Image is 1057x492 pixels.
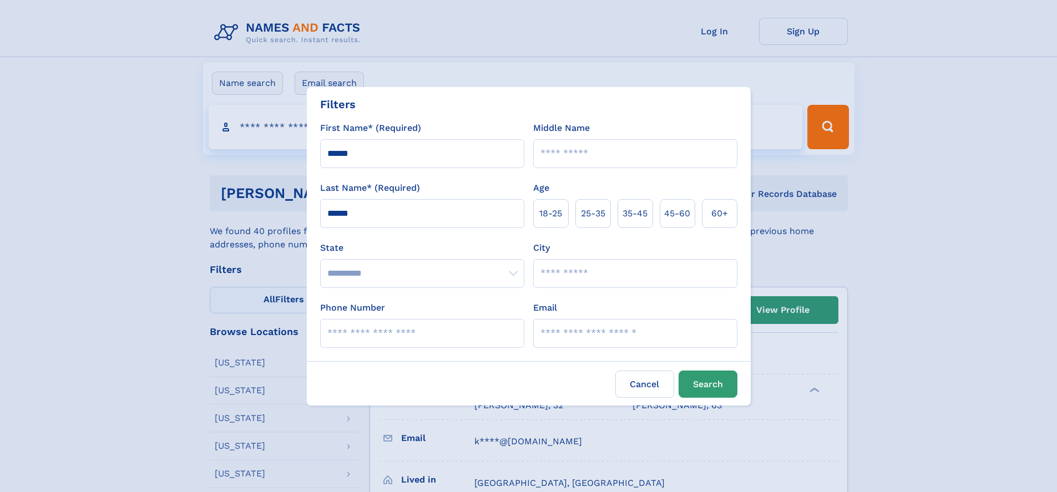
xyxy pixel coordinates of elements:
label: Cancel [615,371,674,398]
div: Filters [320,96,356,113]
label: Middle Name [533,121,590,135]
label: City [533,241,550,255]
label: Age [533,181,549,195]
label: Last Name* (Required) [320,181,420,195]
span: 25‑35 [581,207,605,220]
label: First Name* (Required) [320,121,421,135]
span: 60+ [711,207,728,220]
span: 35‑45 [623,207,648,220]
span: 45‑60 [664,207,690,220]
label: Phone Number [320,301,385,315]
label: State [320,241,524,255]
span: 18‑25 [539,207,562,220]
label: Email [533,301,557,315]
button: Search [679,371,737,398]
